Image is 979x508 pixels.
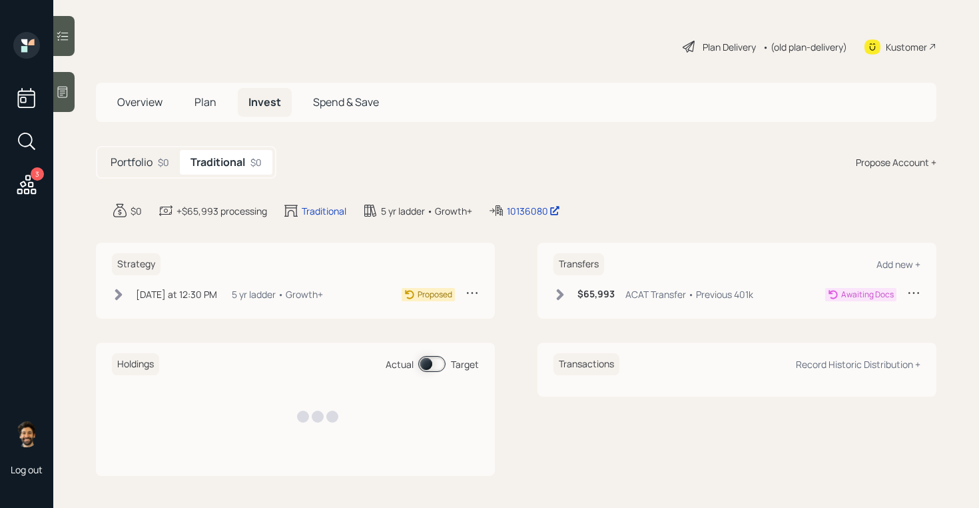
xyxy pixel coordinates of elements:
[13,421,40,447] img: eric-schwartz-headshot.png
[703,40,756,54] div: Plan Delivery
[625,287,753,301] div: ACAT Transfer • Previous 401k
[763,40,847,54] div: • (old plan-delivery)
[194,95,216,109] span: Plan
[250,155,262,169] div: $0
[131,204,142,218] div: $0
[418,289,452,301] div: Proposed
[31,167,44,181] div: 3
[841,289,894,301] div: Awaiting Docs
[796,358,920,371] div: Record Historic Distribution +
[856,155,936,169] div: Propose Account +
[232,287,323,301] div: 5 yr ladder • Growth+
[176,204,267,218] div: +$65,993 processing
[553,353,619,375] h6: Transactions
[313,95,379,109] span: Spend & Save
[886,40,927,54] div: Kustomer
[117,95,163,109] span: Overview
[248,95,281,109] span: Invest
[112,253,161,275] h6: Strategy
[111,156,153,169] h5: Portfolio
[136,287,217,301] div: [DATE] at 12:30 PM
[11,463,43,476] div: Log out
[876,258,920,271] div: Add new +
[507,204,560,218] div: 10136080
[158,155,169,169] div: $0
[386,357,414,371] div: Actual
[577,289,615,300] h6: $65,993
[451,357,479,371] div: Target
[553,253,604,275] h6: Transfers
[112,353,159,375] h6: Holdings
[302,204,346,218] div: Traditional
[190,156,245,169] h5: Traditional
[381,204,472,218] div: 5 yr ladder • Growth+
